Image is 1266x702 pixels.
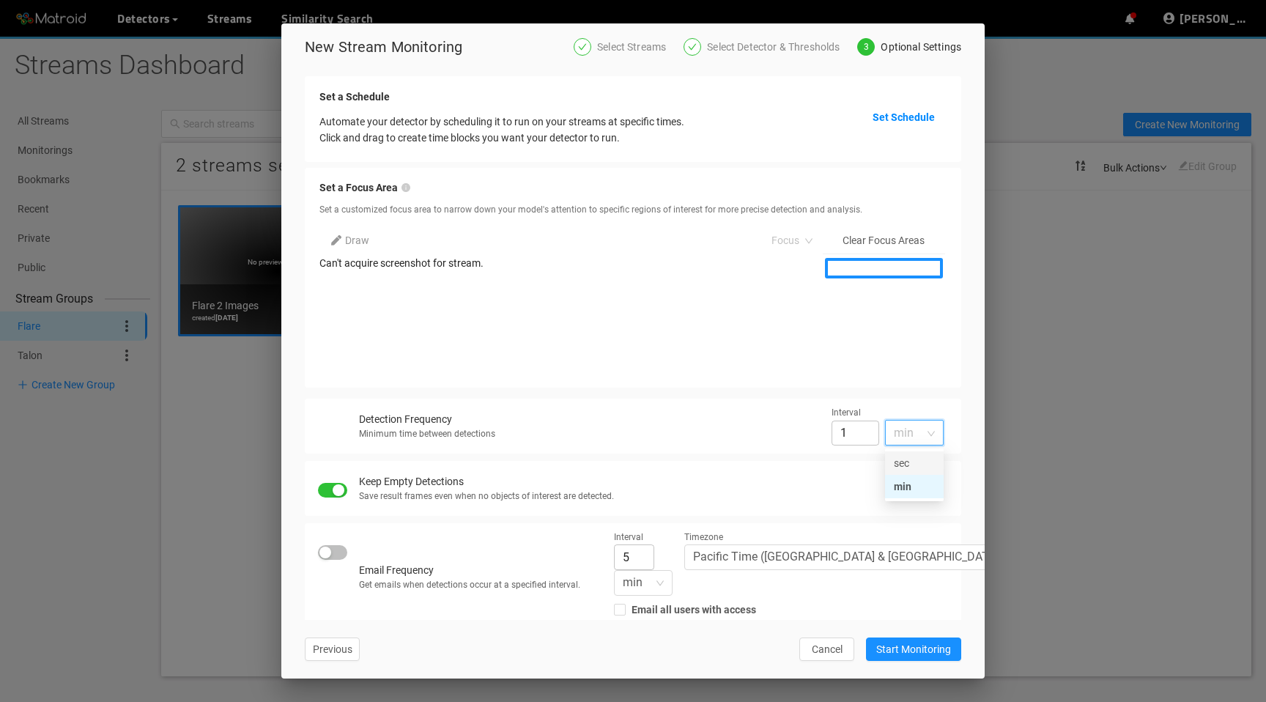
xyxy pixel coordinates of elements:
span: Email all users with access [626,604,762,616]
p: Set Schedule [873,109,935,125]
span: min [894,421,935,445]
div: Flare 1 Images [826,284,942,300]
div: Optional Settings [881,38,961,56]
span: Pacific Time (US & Canada) [693,545,1016,569]
div: Select Detector & Thresholds [684,38,848,56]
div: 3Optional Settings [857,38,961,56]
div: Detection Frequency [359,411,824,427]
div: sec [885,451,944,475]
span: info-circle [401,183,410,192]
button: Cancel [799,638,854,661]
div: Select Streams [574,38,675,56]
div: min [894,479,935,495]
p: Can't acquire screenshot for stream. [319,255,821,271]
div: sec [894,455,935,471]
div: Get emails when detections occur at a specified interval. [359,578,614,592]
div: Flare 2 Images [827,260,941,276]
strong: Set a Schedule [319,91,390,103]
div: Save result frames even when no objects of interest are detected. [359,489,615,503]
div: Select Detector & Thresholds [707,38,848,56]
div: Interval [832,406,944,420]
span: Focus [771,229,812,251]
span: Previous [313,641,352,657]
div: Email Frequency [359,562,607,578]
div: Keep Empty Detections [359,473,936,489]
div: min [885,475,944,498]
button: Clear Focus Areas [824,226,944,255]
div: Interval [614,531,684,544]
button: Previous [305,638,360,661]
div: Select Streams [597,38,675,56]
button: Set Schedule [861,106,947,129]
div: Automate your detector by scheduling it to run on your streams at specific times. Click and drag ... [319,114,696,146]
b: Set a Focus Area [319,182,398,193]
button: Draw [319,229,381,252]
div: Minimum time between detections [359,427,615,441]
span: Clear Focus Areas [843,232,925,248]
button: Start Monitoring [866,638,961,661]
span: min [623,571,664,595]
span: Start Monitoring [876,641,951,657]
span: Cancel [812,641,843,657]
p: New Stream Monitoring [305,35,462,59]
span: 3 [864,42,869,52]
span: check [578,43,587,51]
div: Timezone [684,531,1025,544]
span: check [688,43,697,51]
div: Set a customized focus area to narrow down your model's attention to specific regions of interest... [319,203,947,217]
